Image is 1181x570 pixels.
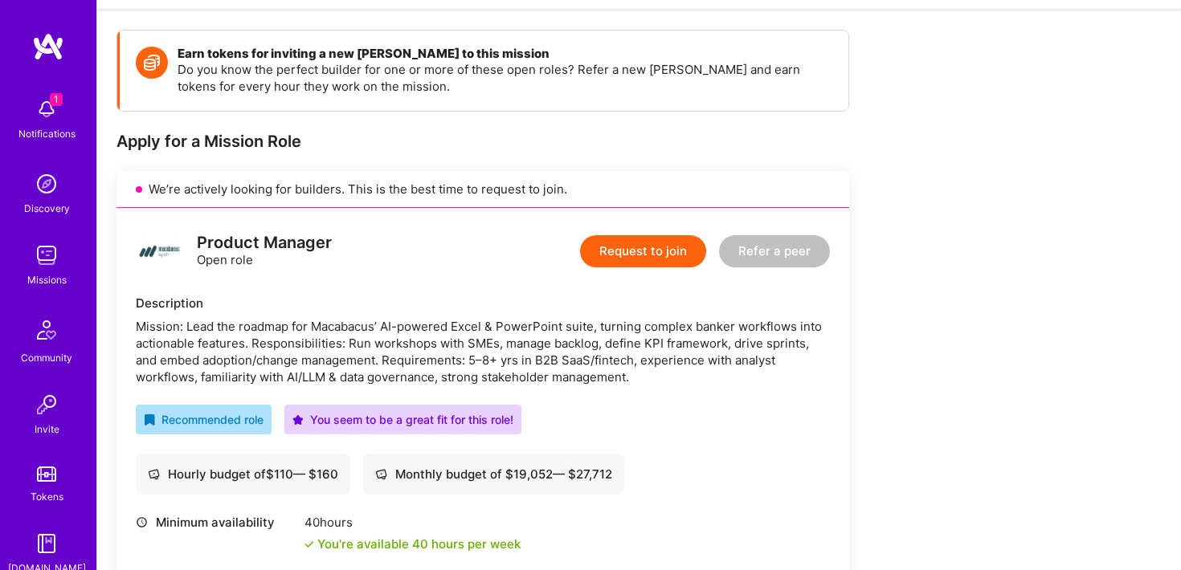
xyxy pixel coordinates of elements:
[144,411,264,428] div: Recommended role
[148,468,160,480] i: icon Cash
[31,93,63,125] img: bell
[197,234,332,251] div: Product Manager
[304,514,521,531] div: 40 hours
[292,414,304,425] i: icon PurpleStar
[50,93,63,106] span: 1
[136,227,184,275] img: logo
[580,235,706,267] button: Request to join
[178,47,832,61] h4: Earn tokens for inviting a new [PERSON_NAME] to this mission
[116,171,849,208] div: We’re actively looking for builders. This is the best time to request to join.
[719,235,830,267] button: Refer a peer
[136,47,168,79] img: Token icon
[35,421,59,438] div: Invite
[37,466,56,482] img: tokens
[27,271,67,288] div: Missions
[304,539,314,549] i: icon Check
[24,200,70,217] div: Discovery
[136,318,830,385] div: Mission: Lead the roadmap for Macabacus’ AI-powered Excel & PowerPoint suite, turning complex ban...
[375,466,612,482] div: Monthly budget of $ 19,052 — $ 27,712
[31,168,63,200] img: discovery
[31,389,63,421] img: Invite
[21,349,72,366] div: Community
[144,414,155,425] i: icon RecommendedBadge
[136,514,296,531] div: Minimum availability
[375,468,387,480] i: icon Cash
[116,131,849,152] div: Apply for a Mission Role
[136,295,830,311] div: Description
[31,527,63,560] img: guide book
[148,466,338,482] div: Hourly budget of $ 110 — $ 160
[304,535,521,552] div: You're available 40 hours per week
[197,234,332,268] div: Open role
[136,516,148,528] i: icon Clock
[178,61,832,95] p: Do you know the perfect builder for one or more of these open roles? Refer a new [PERSON_NAME] an...
[27,311,66,349] img: Community
[18,125,76,142] div: Notifications
[31,488,63,505] div: Tokens
[31,239,63,271] img: teamwork
[292,411,513,428] div: You seem to be a great fit for this role!
[32,32,64,61] img: logo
